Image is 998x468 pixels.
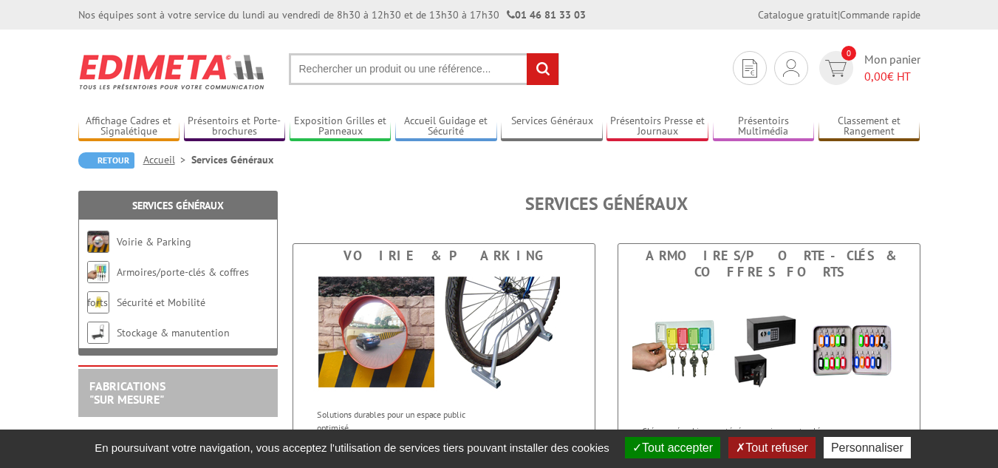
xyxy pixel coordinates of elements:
a: Accueil [143,153,191,166]
div: Armoires/porte-clés & coffres forts [622,248,916,280]
a: Exposition Grilles et Panneaux [290,115,392,139]
button: Personnaliser (fenêtre modale) [824,437,911,458]
span: Mon panier [864,51,920,85]
span: En poursuivant votre navigation, vous acceptez l'utilisation de services tiers pouvant installer ... [87,441,617,454]
span: 0,00 [864,69,887,84]
img: devis rapide [742,59,757,78]
h1: Services Généraux [293,194,920,214]
img: devis rapide [825,60,847,77]
img: Edimeta [78,44,267,99]
div: Nos équipes sont à votre service du lundi au vendredi de 8h30 à 12h30 et de 13h30 à 17h30 [78,7,586,22]
a: Catalogue gratuit [758,8,838,21]
a: Sécurité et Mobilité [117,296,205,309]
p: Clés rangées, biens protégés : armoires, porte-clés et coffres-forts. [642,424,825,450]
a: Commande rapide [840,8,920,21]
div: Voirie & Parking [297,248,591,264]
a: Classement et Rangement [818,115,920,139]
a: Voirie & Parking Voirie & Parking Solutions durables pour un espace public optimisé. [293,243,595,450]
a: Présentoirs Presse et Journaux [606,115,708,139]
a: Services Généraux [132,199,224,212]
img: Voirie & Parking [87,231,109,253]
img: Stockage & manutention [87,322,109,344]
a: Présentoirs Multimédia [713,115,815,139]
a: devis rapide 0 Mon panier 0,00€ HT [816,51,920,85]
span: 0 [841,46,856,61]
li: Services Généraux [191,152,273,167]
a: Accueil Guidage et Sécurité [395,115,497,139]
a: Voirie & Parking [117,235,191,248]
a: Armoires/porte-clés & coffres forts Armoires/porte-clés & coffres forts Clés rangées, biens proté... [618,243,920,450]
a: Armoires/porte-clés & coffres forts [87,265,249,309]
a: Affichage Cadres et Signalétique [78,115,180,139]
strong: 01 46 81 33 03 [507,8,586,21]
a: Services Généraux [501,115,603,139]
img: Armoires/porte-clés & coffres forts [632,284,906,417]
a: Présentoirs et Porte-brochures [184,115,286,139]
img: devis rapide [783,59,799,77]
span: € HT [864,68,920,85]
div: | [758,7,920,22]
input: Rechercher un produit ou une référence... [289,53,559,85]
img: Armoires/porte-clés & coffres forts [87,261,109,283]
img: Voirie & Parking [307,268,581,401]
button: Tout refuser [728,437,815,458]
p: Solutions durables pour un espace public optimisé. [317,408,500,433]
a: Stockage & manutention [117,326,230,339]
input: rechercher [527,53,558,85]
a: Retour [78,152,134,169]
button: Tout accepter [625,437,720,458]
